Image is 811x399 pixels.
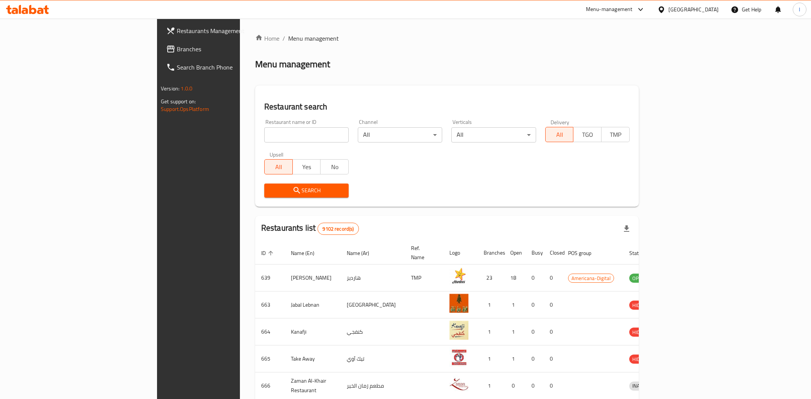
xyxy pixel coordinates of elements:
h2: Menu management [255,58,330,70]
div: All [358,127,442,142]
a: Branches [160,40,292,58]
label: Upsell [270,152,284,157]
td: 0 [544,264,562,291]
button: TGO [573,127,602,142]
td: 0 [525,264,544,291]
span: Americana-Digital [568,274,614,283]
td: 23 [478,264,504,291]
td: هارديز [341,264,405,291]
td: 0 [544,291,562,318]
td: 1 [478,291,504,318]
span: HIDDEN [629,355,652,364]
th: Open [504,241,525,264]
nav: breadcrumb [255,34,639,43]
td: Take Away [285,345,341,372]
th: Logo [443,241,478,264]
span: All [549,129,571,140]
img: Zaman Al-Khair Restaurant [449,375,468,394]
td: 1 [504,291,525,318]
span: HIDDEN [629,301,652,310]
span: I [799,5,800,14]
td: 1 [478,318,504,345]
button: All [264,159,293,174]
h2: Restaurants list [261,222,359,235]
span: TGO [576,129,598,140]
span: HIDDEN [629,328,652,337]
span: Restaurants Management [177,26,286,35]
a: Search Branch Phone [160,58,292,76]
th: Branches [478,241,504,264]
td: 0 [525,318,544,345]
span: Search [270,186,343,195]
td: 1 [504,345,525,372]
span: Menu management [288,34,339,43]
span: Yes [296,161,318,173]
div: Menu-management [586,5,633,14]
th: Busy [525,241,544,264]
span: INACTIVE [629,382,655,390]
td: Jabal Lebnan [285,291,341,318]
td: TMP [405,264,443,291]
span: Version: [161,84,179,93]
th: Closed [544,241,562,264]
a: Restaurants Management [160,22,292,40]
td: تيك آوي [341,345,405,372]
img: Kanafji [449,321,468,340]
td: [PERSON_NAME] [285,264,341,291]
td: 0 [525,345,544,372]
td: كنفجي [341,318,405,345]
label: Delivery [551,119,570,125]
span: Name (En) [291,249,324,258]
td: Kanafji [285,318,341,345]
td: 1 [504,318,525,345]
span: OPEN [629,274,648,283]
span: 9102 record(s) [318,225,358,233]
img: Jabal Lebnan [449,294,468,313]
td: 0 [525,291,544,318]
span: All [268,161,290,173]
td: 0 [544,318,562,345]
button: Yes [292,159,321,174]
span: Name (Ar) [347,249,379,258]
div: Export file [617,220,636,238]
span: Search Branch Phone [177,63,286,72]
td: 18 [504,264,525,291]
span: POS group [568,249,601,258]
td: [GEOGRAPHIC_DATA] [341,291,405,318]
td: 1 [478,345,504,372]
span: TMP [605,129,627,140]
span: Status [629,249,654,258]
img: Hardee's [449,267,468,286]
div: All [451,127,536,142]
input: Search for restaurant name or ID.. [264,127,349,142]
div: [GEOGRAPHIC_DATA] [668,5,719,14]
h2: Restaurant search [264,101,630,112]
a: Support.OpsPlatform [161,104,209,114]
div: Total records count [317,223,359,235]
span: ID [261,249,276,258]
span: 1.0.0 [181,84,192,93]
button: Search [264,184,349,198]
button: No [320,159,349,174]
span: Branches [177,44,286,54]
td: 0 [544,345,562,372]
button: All [545,127,574,142]
span: No [324,161,346,173]
span: Get support on: [161,97,196,106]
button: TMP [601,127,630,142]
span: Ref. Name [411,244,434,262]
div: INACTIVE [629,382,655,391]
img: Take Away [449,348,468,367]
